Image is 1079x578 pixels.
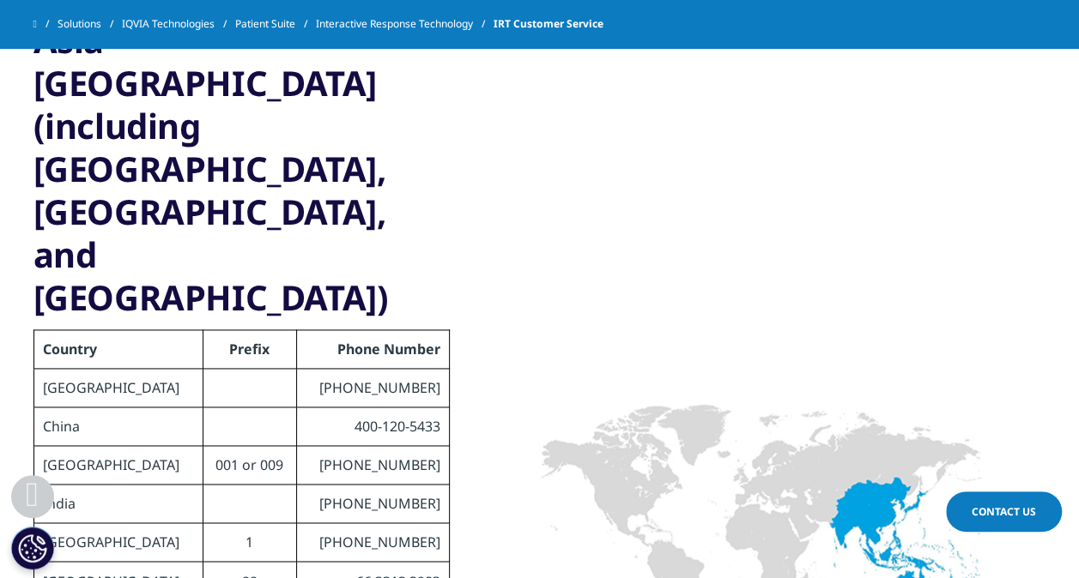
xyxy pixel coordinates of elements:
td: [PHONE_NUMBER] [297,523,449,562]
td: [GEOGRAPHIC_DATA] [33,446,203,485]
h3: Asia-[GEOGRAPHIC_DATA] (including [GEOGRAPHIC_DATA], [GEOGRAPHIC_DATA], and [GEOGRAPHIC_DATA]) [33,19,450,319]
td: 1 [203,523,297,562]
td: 400-120-5433 [297,407,449,446]
td: [PHONE_NUMBER] [297,446,449,485]
td: [GEOGRAPHIC_DATA] [33,523,203,562]
span: IRT Customer Service [494,9,603,39]
td: [PHONE_NUMBER] [297,369,449,407]
a: Solutions [58,9,122,39]
td: India [33,485,203,523]
a: IQVIA Technologies [122,9,235,39]
a: Patient Suite [235,9,316,39]
a: Contact Us [946,491,1062,532]
a: Interactive Response Technology [316,9,494,39]
span: Contact Us [972,504,1036,519]
th: Country [33,330,203,369]
th: Phone Number [297,330,449,369]
td: 001 or 009 [203,446,297,485]
td: China [33,407,203,446]
button: Cookie 設定 [11,527,54,569]
th: Prefix [203,330,297,369]
td: [PHONE_NUMBER] [297,485,449,523]
td: [GEOGRAPHIC_DATA] [33,369,203,407]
